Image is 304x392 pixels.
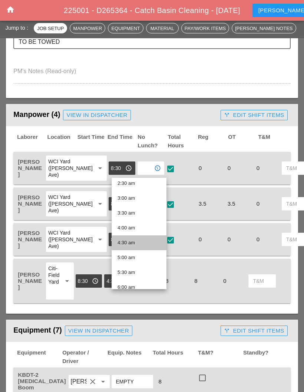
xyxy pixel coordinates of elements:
span: Reg [197,133,227,150]
i: arrow_drop_down [96,235,105,244]
span: Start Time [77,133,107,150]
span: 0 [254,236,262,242]
span: T&M [257,133,287,150]
div: Pay/Work Items [185,24,226,32]
div: WCI Yard ([PERSON_NAME] Ave) [48,229,89,249]
div: Citi-Field Yard [48,265,59,285]
button: Manpower [70,23,105,33]
button: Job Setup [34,23,67,33]
div: View in Dispatcher [68,327,129,335]
a: View in Dispatcher [65,326,132,336]
i: arrow_drop_down [63,277,72,285]
span: 0 [254,200,262,207]
i: arrow_drop_down [96,199,105,208]
button: Edit Shift Items [221,326,287,336]
div: Edit Shift Items [224,327,284,335]
div: Job Setup [37,24,64,32]
span: [PERSON_NAME] [18,159,42,177]
button: Equipment [108,23,143,33]
span: 8 [162,278,171,284]
span: Laborer [16,133,46,150]
i: arrow_drop_down [99,377,108,386]
div: Equipment (7) [13,323,218,338]
div: 6:00 am [118,283,161,292]
span: T&M? [197,349,242,365]
span: 225001 - D265364 - Catch Basin Cleaning - [DATE] [64,6,240,14]
i: clear [88,377,97,386]
div: Equipment [111,24,140,32]
span: OT [227,133,257,150]
span: [PERSON_NAME] [18,230,42,249]
span: Jump to : [5,24,31,30]
i: access_time [125,165,132,171]
span: 8 [191,278,200,284]
span: Location [46,133,76,150]
div: [PERSON_NAME] Notes [235,24,293,32]
div: Edit Shift Items [224,111,284,120]
span: 3.5 [196,200,209,207]
div: 3:00 am [118,194,161,203]
button: Material [146,23,179,33]
div: WCI Yard ([PERSON_NAME] Ave) [48,194,89,214]
div: 3:30 am [118,209,161,218]
span: Total Hours [152,349,197,365]
input: Joshua Baker [71,376,87,388]
i: arrow_drop_down [96,164,105,173]
span: Standby? [242,349,288,365]
span: 0 [225,236,234,242]
span: Equipment [16,349,62,365]
span: Total Hours [167,133,197,150]
i: call_split [224,112,230,118]
div: WCI Yard ([PERSON_NAME] Ave) [48,158,89,178]
span: 0 [220,278,229,284]
div: Material [149,24,175,32]
div: 4:30 am [118,238,161,247]
span: 8 [155,378,164,385]
textarea: PM's Notes (Read-only) [13,65,291,83]
i: access_time [154,165,161,171]
div: 2:30 am [118,179,161,188]
i: access_time [92,278,99,284]
span: No Lunch? [137,133,167,150]
input: T&M [253,275,271,287]
div: 4:00 am [118,223,161,232]
span: [PERSON_NAME] [18,194,42,213]
input: Equip. Notes [116,376,149,388]
button: Edit Shift Items [221,110,287,120]
span: 0 [225,165,234,171]
span: Equip. Notes [107,349,152,365]
a: View in Dispatcher [63,110,130,120]
span: 0 [196,236,205,242]
span: KBDT-2 [MEDICAL_DATA] Boom [18,372,66,391]
span: 0 [196,165,205,171]
div: 5:00 am [118,253,161,262]
span: Operator / Driver [62,349,107,365]
button: [PERSON_NAME] Notes [232,23,296,33]
button: Pay/Work Items [181,23,229,33]
div: View in Dispatcher [66,111,127,120]
span: [PERSON_NAME] [18,271,42,290]
span: End Time [107,133,137,150]
span: 0 [254,165,262,171]
textarea: Rental Dump Truck / General Notes [19,29,280,48]
div: 5:30 am [118,268,161,277]
span: 3.5 [225,200,238,207]
i: home [6,5,15,14]
div: Manpower [73,24,102,32]
i: call_split [224,328,230,334]
div: Manpower (4) [13,108,218,122]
